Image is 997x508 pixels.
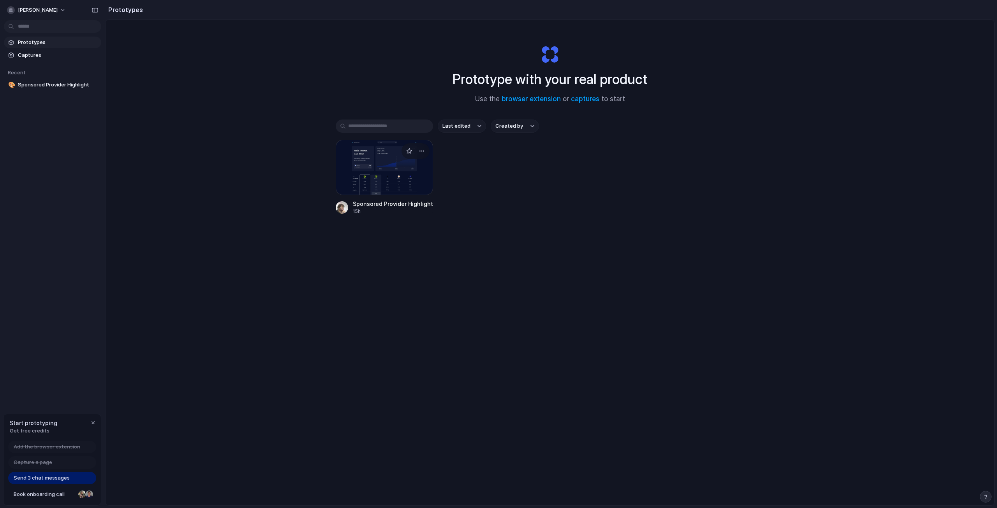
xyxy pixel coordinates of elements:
[10,419,57,427] span: Start prototyping
[438,120,486,133] button: Last edited
[8,69,26,76] span: Recent
[8,81,14,90] div: 🎨
[353,200,433,208] div: Sponsored Provider Highlight
[18,39,98,46] span: Prototypes
[85,490,94,499] div: Christian Iacullo
[14,490,75,498] span: Book onboarding call
[491,120,539,133] button: Created by
[495,122,523,130] span: Created by
[18,51,98,59] span: Captures
[442,122,470,130] span: Last edited
[4,79,101,91] a: 🎨Sponsored Provider Highlight
[14,474,70,482] span: Send 3 chat messages
[4,37,101,48] a: Prototypes
[571,95,599,103] a: captures
[353,208,433,215] div: 15h
[336,140,433,215] a: Sponsored Provider HighlightSponsored Provider Highlight15h
[453,69,647,90] h1: Prototype with your real product
[105,5,143,14] h2: Prototypes
[18,81,98,89] span: Sponsored Provider Highlight
[14,459,52,466] span: Capture a page
[7,81,15,89] button: 🎨
[14,443,80,451] span: Add the browser extension
[18,6,58,14] span: [PERSON_NAME]
[10,427,57,435] span: Get free credits
[4,49,101,61] a: Captures
[475,94,625,104] span: Use the or to start
[502,95,561,103] a: browser extension
[8,488,96,501] a: Book onboarding call
[78,490,87,499] div: Nicole Kubica
[4,4,70,16] button: [PERSON_NAME]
